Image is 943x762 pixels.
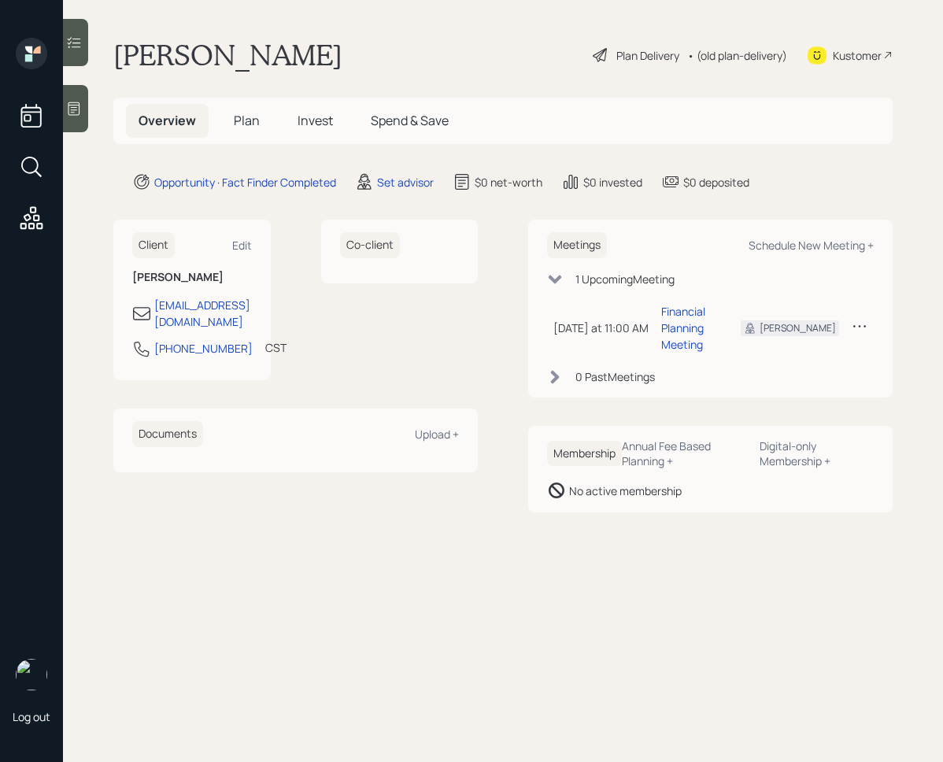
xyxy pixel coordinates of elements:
div: [EMAIL_ADDRESS][DOMAIN_NAME] [154,297,252,330]
div: $0 net-worth [475,174,542,190]
h6: Membership [547,441,622,467]
h6: Meetings [547,232,607,258]
div: $0 invested [583,174,642,190]
div: Set advisor [377,174,434,190]
div: 0 Past Meeting s [575,368,655,385]
div: CST [265,339,287,356]
div: Schedule New Meeting + [749,238,874,253]
div: [DATE] at 11:00 AM [553,320,649,336]
div: Kustomer [833,47,882,64]
div: • (old plan-delivery) [687,47,787,64]
div: 1 Upcoming Meeting [575,271,675,287]
div: $0 deposited [683,174,749,190]
span: Spend & Save [371,112,449,129]
div: Plan Delivery [616,47,679,64]
span: Invest [298,112,333,129]
div: Upload + [415,427,459,442]
span: Plan [234,112,260,129]
div: Digital-only Membership + [760,438,874,468]
div: [PHONE_NUMBER] [154,340,253,357]
h6: [PERSON_NAME] [132,271,252,284]
img: retirable_logo.png [16,659,47,690]
div: Financial Planning Meeting [661,303,716,353]
h6: Documents [132,421,203,447]
div: Log out [13,709,50,724]
div: [PERSON_NAME] [760,321,836,335]
h1: [PERSON_NAME] [113,38,342,72]
h6: Client [132,232,175,258]
div: No active membership [569,483,682,499]
div: Edit [232,238,252,253]
h6: Co-client [340,232,400,258]
div: Annual Fee Based Planning + [622,438,747,468]
span: Overview [139,112,196,129]
div: Opportunity · Fact Finder Completed [154,174,336,190]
